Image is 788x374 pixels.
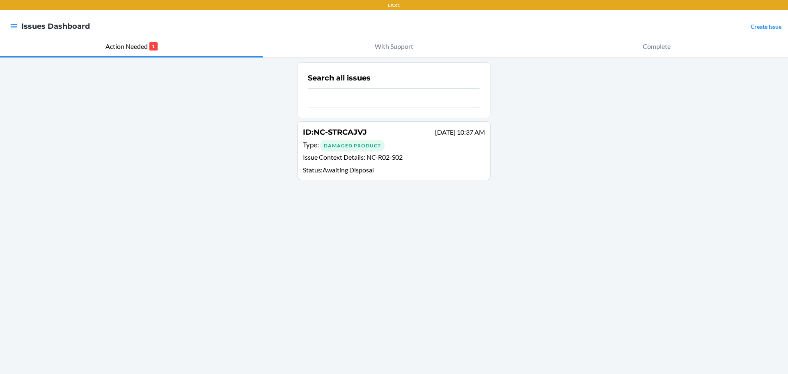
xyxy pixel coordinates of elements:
p: [DATE] 10:37 AM [435,127,485,137]
p: Status : Awaiting Disposal [303,165,485,175]
h4: Issues Dashboard [21,21,90,32]
p: LAX1 [388,2,400,9]
a: Create Issue [751,23,781,30]
p: 1 [149,42,158,50]
h2: Search all issues [308,73,371,83]
span: NC-R02-S02 [367,153,403,161]
p: With Support [375,41,413,51]
a: ID:NC-STRCAJVJ[DATE] 10:37 AMType: Damaged ProductIssue Context Details: NC-R02-S02Status:Awaitin... [298,122,490,180]
button: Complete [525,36,788,57]
div: Damaged Product [320,140,385,151]
h4: ID : [303,127,367,138]
span: NC-STRCAJVJ [314,128,367,137]
p: Complete [643,41,671,51]
div: Type : [303,140,485,151]
p: Action Needed [105,41,148,51]
button: With Support [263,36,525,57]
p: Issue Context Details : [303,152,485,164]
